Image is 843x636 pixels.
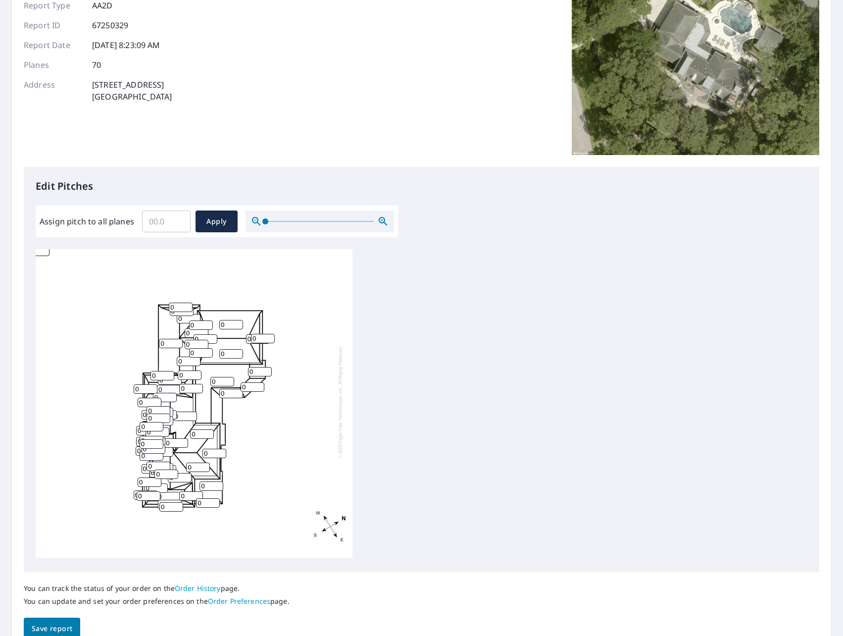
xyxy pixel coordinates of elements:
[92,79,172,103] p: [STREET_ADDRESS] [GEOGRAPHIC_DATA]
[92,39,160,51] p: [DATE] 8:23:09 AM
[92,59,101,71] p: 70
[24,59,83,71] p: Planes
[24,19,83,31] p: Report ID
[24,39,83,51] p: Report Date
[40,215,134,227] label: Assign pitch to all planes
[24,584,290,593] p: You can track the status of your order on the page.
[24,597,290,606] p: You can update and set your order preferences on the page.
[92,19,128,31] p: 67250329
[32,623,72,635] span: Save report
[208,596,270,606] a: Order Preferences
[196,211,238,232] button: Apply
[142,208,191,235] input: 00.0
[24,79,83,103] p: Address
[36,179,807,194] p: Edit Pitches
[203,215,230,228] span: Apply
[175,583,221,593] a: Order History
